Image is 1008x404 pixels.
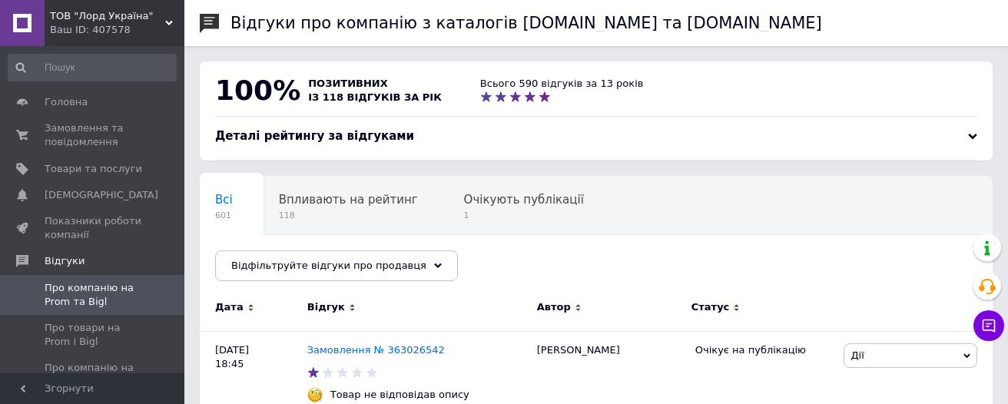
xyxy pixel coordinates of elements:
[279,210,418,221] span: 118
[45,188,158,202] span: [DEMOGRAPHIC_DATA]
[45,321,142,349] span: Про товари на Prom і Bigl
[537,300,571,314] span: Автор
[45,95,88,109] span: Головна
[215,193,233,207] span: Всі
[850,349,864,361] span: Дії
[307,300,345,314] span: Відгук
[200,235,402,293] div: Опубліковані без коментаря
[215,251,371,265] span: Опубліковані без комен...
[45,281,142,309] span: Про компанію на Prom та Bigl
[973,310,1004,341] button: Чат з покупцем
[215,300,244,314] span: Дата
[480,77,644,91] div: Всього 590 відгуків за 13 років
[307,387,323,402] img: :face_with_monocle:
[45,214,142,242] span: Показники роботи компанії
[307,344,445,356] a: Замовлення № 363026542
[230,14,822,32] h1: Відгуки про компанію з каталогів [DOMAIN_NAME] та [DOMAIN_NAME]
[50,9,165,23] span: ТОВ "Лорд Україна"
[308,78,388,89] span: позитивних
[45,254,85,268] span: Відгуки
[308,91,442,103] span: із 118 відгуків за рік
[464,193,584,207] span: Очікують публікації
[279,193,418,207] span: Впливають на рейтинг
[691,300,730,314] span: Статус
[215,210,233,221] span: 601
[45,121,142,149] span: Замовлення та повідомлення
[45,361,142,389] span: Про компанію на сайті компанії
[231,260,426,271] span: Відфільтруйте відгуки про продавця
[327,388,473,402] div: Товар не відповідав опису
[215,129,414,143] span: Деталі рейтингу за відгуками
[464,210,584,221] span: 1
[695,343,833,357] div: Очікує на публікацію
[45,162,142,176] span: Товари та послуги
[215,75,300,106] span: 100%
[215,128,977,144] div: Деталі рейтингу за відгуками
[8,54,177,81] input: Пошук
[50,23,184,37] div: Ваш ID: 407578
